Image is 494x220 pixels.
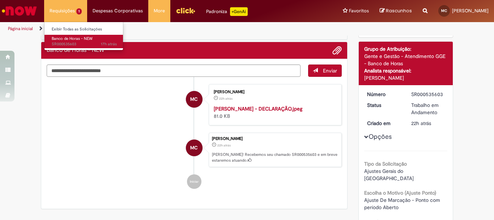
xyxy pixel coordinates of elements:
span: SR000535603 [52,41,117,47]
span: 22h atrás [219,96,233,101]
span: Favoritos [349,7,369,14]
div: Gente e Gestão - Atendimento GGE - Banco de Horas [364,53,448,67]
time: 27/08/2025 11:13:35 [217,143,231,148]
span: Enviar [323,67,337,74]
span: [PERSON_NAME] [452,8,489,14]
ul: Trilhas de página [5,22,324,36]
a: Página inicial [8,26,33,32]
time: 27/08/2025 11:12:02 [219,96,233,101]
button: Enviar [308,65,342,77]
div: SR000535603 [411,91,445,98]
h2: Banco de Horas - NEW Histórico de tíquete [47,47,104,54]
span: Despesas Corporativas [93,7,143,14]
dt: Criado em [362,120,406,127]
a: Aberto SR000535603 : Banco de Horas - NEW [44,35,124,48]
span: More [154,7,165,14]
b: Escolha o Motivo (Ajuste Ponto) [364,190,436,196]
span: Ajustes Gerais do [GEOGRAPHIC_DATA] [364,168,414,182]
span: MC [190,139,198,157]
button: Adicionar anexos [332,46,342,55]
span: Requisições [50,7,75,14]
img: click_logo_yellow_360x200.png [176,5,195,16]
a: [PERSON_NAME] - DECLARAÇÃO.jpeg [214,105,302,112]
span: MC [190,91,198,108]
li: Matheus Henrique Montezuma Silva Carvalho [47,133,342,167]
ul: Histórico de tíquete [47,77,342,196]
span: Ajuste De Marcação - Ponto com período Aberto [364,197,442,211]
div: [PERSON_NAME] [214,90,334,94]
a: Rascunhos [380,8,412,14]
span: Rascunhos [386,7,412,14]
div: Matheus Henrique Montezuma Silva Carvalho [186,91,203,108]
div: Grupo de Atribuição: [364,45,448,53]
p: [PERSON_NAME]! Recebemos seu chamado SR000535603 e em breve estaremos atuando. [212,152,338,163]
span: Banco de Horas - NEW [52,36,93,41]
dt: Número [362,91,406,98]
time: 27/08/2025 11:13:35 [411,120,431,126]
div: Trabalho em Andamento [411,101,445,116]
div: 81.0 KB [214,105,334,120]
ul: Requisições [44,22,123,50]
div: 27/08/2025 11:13:35 [411,120,445,127]
span: 22h atrás [411,120,431,126]
span: 17h atrás [101,41,117,47]
b: Tipo da Solicitação [364,161,407,167]
span: MC [441,8,447,13]
textarea: Digite sua mensagem aqui... [47,65,301,77]
div: Analista responsável: [364,67,448,74]
span: 1 [76,8,82,14]
time: 27/08/2025 16:21:19 [101,41,117,47]
div: Padroniza [206,7,248,16]
span: 22h atrás [217,143,231,148]
dt: Status [362,101,406,109]
div: [PERSON_NAME] [212,137,338,141]
div: Matheus Henrique Montezuma Silva Carvalho [186,140,203,156]
div: [PERSON_NAME] [364,74,448,82]
img: ServiceNow [1,4,38,18]
a: Exibir Todas as Solicitações [44,25,124,33]
p: +GenAi [230,7,248,16]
